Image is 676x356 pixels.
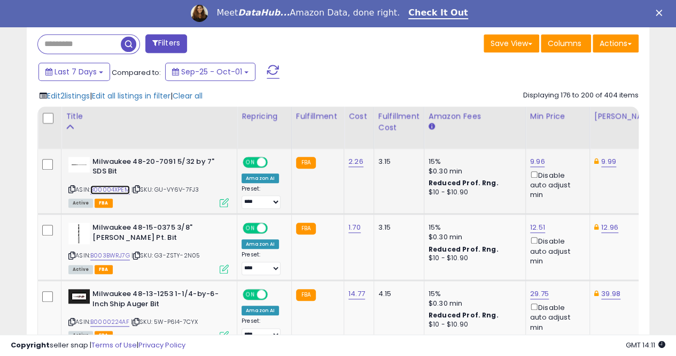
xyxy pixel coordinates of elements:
b: Milwaukee 48-15-0375 3/8" [PERSON_NAME] Pt. Bit [92,223,222,245]
div: Cost [348,111,369,122]
div: Disable auto adjust min [530,235,581,266]
small: FBA [296,289,316,301]
div: | | [40,90,203,101]
div: Amazon AI [242,306,279,315]
span: ON [244,157,257,166]
div: Title [66,111,232,122]
strong: Copyright [11,340,50,350]
a: 9.99 [601,156,616,167]
span: All listings currently available for purchase on Amazon [68,199,93,208]
span: Clear all [173,90,203,101]
span: ON [244,290,257,299]
img: 31MBhNoOCPL._SL40_.jpg [68,289,90,304]
a: B003BWRJ7G [90,251,130,260]
div: Close [656,10,666,16]
div: Amazon AI [242,239,279,249]
div: Disable auto adjust min [530,301,581,332]
div: Meet Amazon Data, done right. [216,7,400,18]
button: Actions [593,34,639,52]
a: 39.98 [601,289,620,299]
span: Sep-25 - Oct-01 [181,66,242,77]
div: $0.30 min [429,166,517,176]
img: Profile image for Georgie [191,5,208,22]
a: 12.96 [601,222,618,233]
b: Reduced Prof. Rng. [429,245,499,254]
div: $0.30 min [429,232,517,242]
span: ON [244,224,257,233]
small: FBA [296,223,316,234]
div: $10 - $10.90 [429,320,517,329]
div: Repricing [242,111,287,122]
div: $10 - $10.90 [429,254,517,263]
div: Amazon AI [242,173,279,183]
span: OFF [266,157,283,166]
div: ASIN: [68,289,229,339]
button: Save View [484,34,539,52]
div: Disable auto adjust min [530,169,581,200]
div: ASIN: [68,157,229,207]
a: Check It Out [408,7,468,19]
div: $10 - $10.90 [429,188,517,197]
div: [PERSON_NAME] [594,111,658,122]
div: 15% [429,223,517,232]
a: 12.51 [530,222,545,233]
span: Compared to: [112,67,161,78]
a: B00004XPEM [90,185,130,194]
img: 21NyFTBJH-L._SL40_.jpg [68,223,90,244]
a: 14.77 [348,289,365,299]
a: 1.70 [348,222,361,233]
small: Amazon Fees. [429,122,435,132]
b: Reduced Prof. Rng. [429,178,499,187]
div: ASIN: [68,223,229,272]
b: Reduced Prof. Rng. [429,310,499,320]
span: | SKU: G3-ZSTY-2N05 [131,251,200,260]
div: Fulfillment [296,111,339,122]
div: Fulfillment Cost [378,111,419,133]
div: 15% [429,289,517,299]
img: 11PFsBCeYqL._SL40_.jpg [68,157,90,172]
small: FBA [296,157,316,169]
div: $0.30 min [429,299,517,308]
div: Displaying 176 to 200 of 404 items [523,90,639,101]
b: Milwaukee 48-20-7091 5/32 by 7" SDS Bit [92,157,222,179]
div: Amazon Fees [429,111,521,122]
button: Last 7 Days [38,63,110,81]
span: 2025-10-10 14:11 GMT [626,340,665,350]
div: 15% [429,157,517,166]
a: 9.96 [530,156,545,167]
div: Preset: [242,251,283,275]
a: Privacy Policy [138,340,185,350]
div: Preset: [242,317,283,342]
i: DataHub... [238,7,290,18]
span: FBA [95,199,113,208]
a: 29.75 [530,289,549,299]
div: 3.15 [378,157,416,166]
button: Sep-25 - Oct-01 [165,63,255,81]
span: | SKU: GU-VY6V-7FJ3 [131,185,199,194]
a: 2.26 [348,156,363,167]
span: Edit 2 listings [47,90,90,101]
span: Last 7 Days [55,66,97,77]
span: OFF [266,224,283,233]
button: Columns [541,34,591,52]
button: Filters [145,34,187,53]
a: Terms of Use [91,340,137,350]
div: 4.15 [378,289,416,299]
span: Columns [548,38,581,49]
span: FBA [95,265,113,274]
a: B0000224AF [90,317,129,327]
b: Milwaukee 48-13-1253 1-1/4-by-6-Inch Ship Auger Bit [92,289,222,312]
div: 3.15 [378,223,416,232]
span: OFF [266,290,283,299]
span: All listings currently available for purchase on Amazon [68,265,93,274]
div: Preset: [242,185,283,209]
span: Edit all listings in filter [92,90,170,101]
span: | SKU: 5W-P6I4-7CYX [131,317,198,326]
div: Min Price [530,111,585,122]
div: seller snap | | [11,340,185,351]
